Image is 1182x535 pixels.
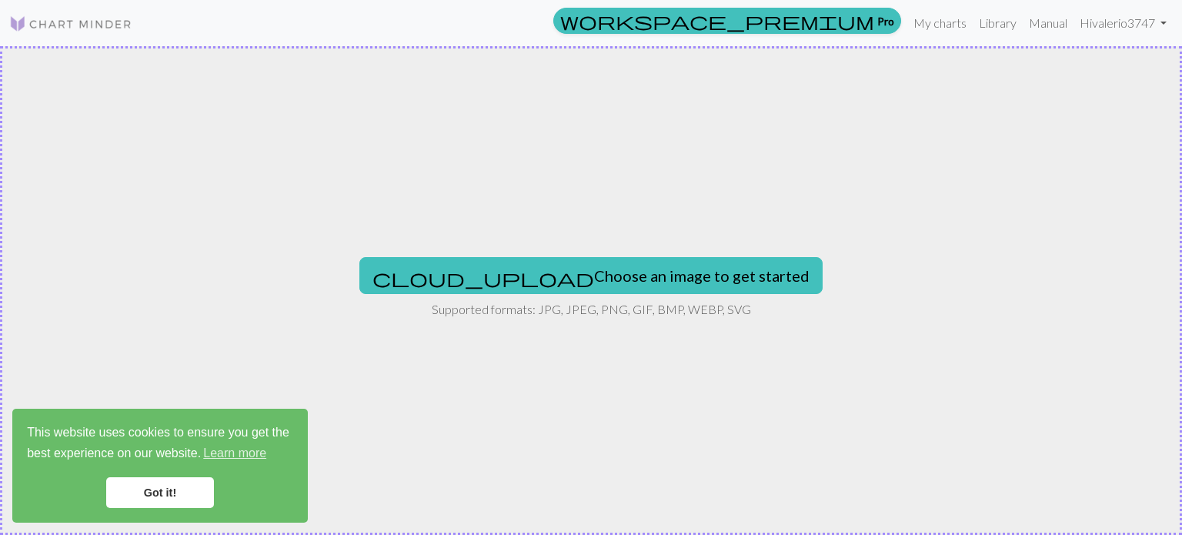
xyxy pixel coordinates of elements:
[12,409,308,523] div: cookieconsent
[372,267,594,289] span: cloud_upload
[432,300,751,319] p: Supported formats: JPG, JPEG, PNG, GIF, BMP, WEBP, SVG
[560,10,874,32] span: workspace_premium
[907,8,973,38] a: My charts
[553,8,901,34] a: Pro
[9,15,132,33] img: Logo
[359,257,823,294] button: Choose an image to get started
[1073,8,1173,38] a: Hivalerio3747
[106,477,214,508] a: dismiss cookie message
[973,8,1023,38] a: Library
[201,442,269,465] a: learn more about cookies
[1023,8,1073,38] a: Manual
[27,423,293,465] span: This website uses cookies to ensure you get the best experience on our website.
